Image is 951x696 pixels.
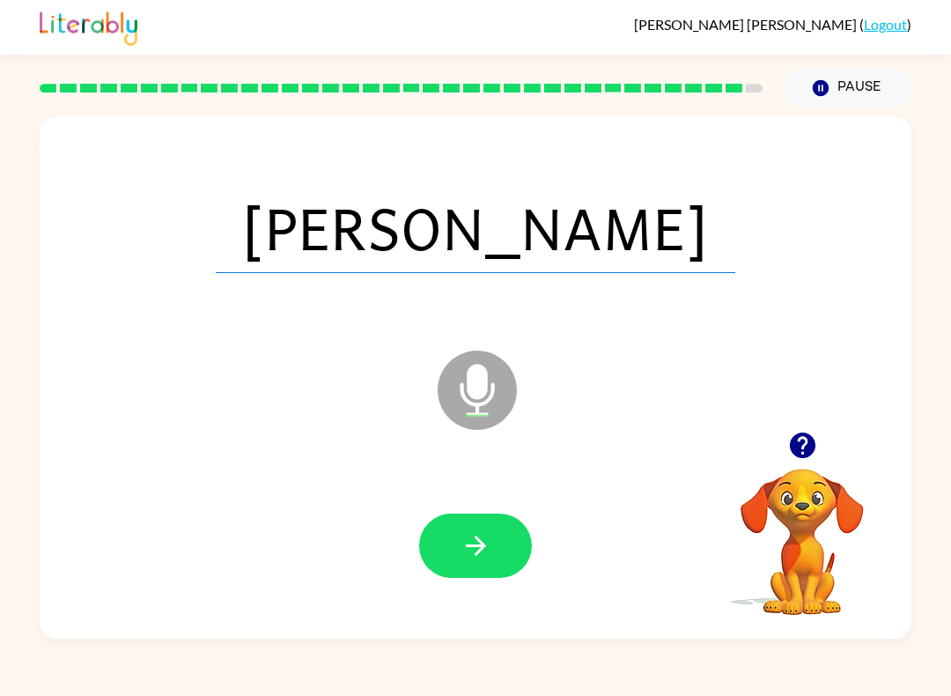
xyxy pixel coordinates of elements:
span: [PERSON_NAME] [PERSON_NAME] [634,16,859,33]
button: Pause [784,68,911,108]
video: Your browser must support playing .mp4 files to use Literably. Please try using another browser. [714,441,890,618]
img: Literably [40,7,137,46]
a: Logout [864,16,907,33]
span: [PERSON_NAME] [216,181,735,273]
div: ( ) [634,16,911,33]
